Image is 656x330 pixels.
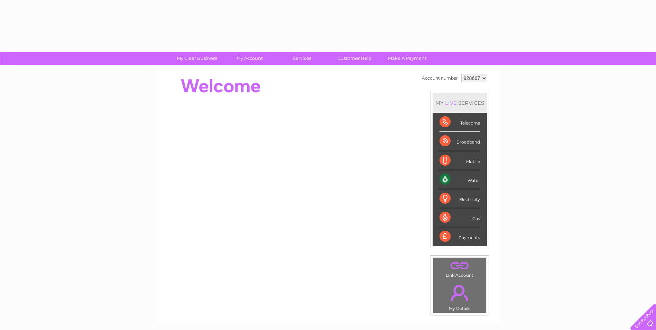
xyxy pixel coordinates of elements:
div: Payments [440,227,480,246]
div: Telecoms [440,113,480,132]
div: MY SERVICES [433,93,487,113]
div: Gas [440,208,480,227]
div: LIVE [444,100,458,106]
a: Customer Help [326,52,383,65]
a: Services [274,52,331,65]
td: Link Account [433,258,487,279]
div: Mobile [440,151,480,170]
a: My Account [221,52,278,65]
a: Make A Payment [379,52,436,65]
a: . [435,260,484,272]
td: Account number [420,72,460,84]
div: Electricity [440,189,480,208]
div: Water [440,170,480,189]
a: My Clear Business [168,52,225,65]
a: . [435,281,484,305]
div: Broadband [440,132,480,151]
td: My Details [433,279,487,313]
